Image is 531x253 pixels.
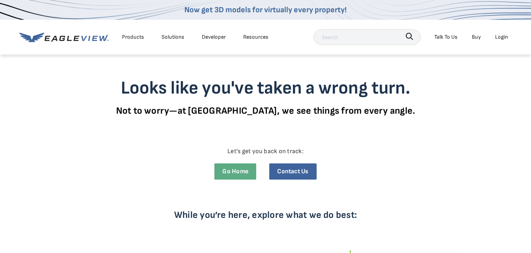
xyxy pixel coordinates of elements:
input: Search [313,29,421,45]
a: Now get 3D models for virtually every property! [184,5,347,15]
h3: Looks like you've taken a wrong turn. [54,77,477,99]
div: Login [495,32,508,42]
div: Products [122,32,144,42]
p: Not to worry—at [GEOGRAPHIC_DATA], we see things from every angle. [54,105,477,116]
a: Developer [202,32,226,42]
div: Resources [243,32,268,42]
div: Talk To Us [434,32,458,42]
div: Solutions [161,32,184,42]
p: Let’s get you back on track: [60,146,471,157]
a: Contact Us [269,163,316,180]
a: Go Home [214,163,256,180]
a: Buy [472,32,481,42]
p: While you’re here, explore what we do best: [76,209,455,221]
